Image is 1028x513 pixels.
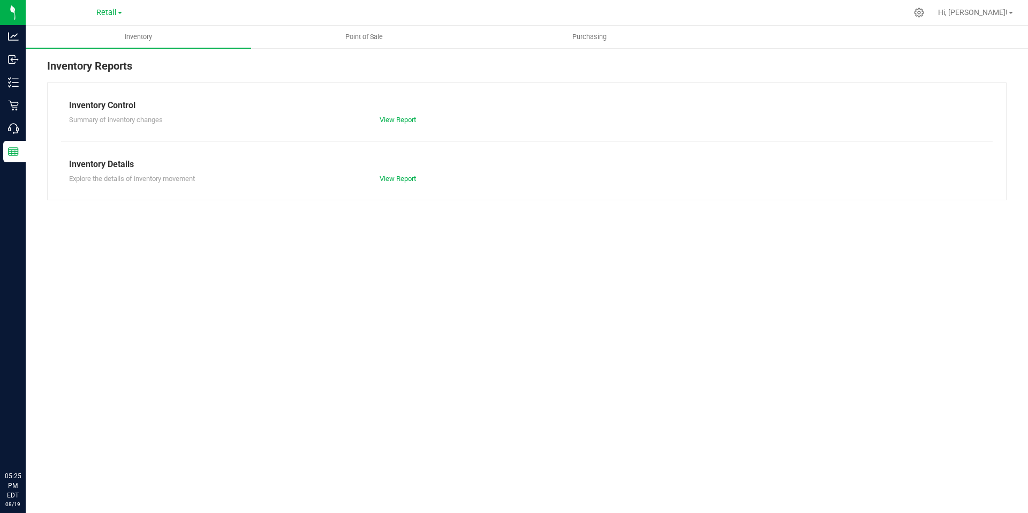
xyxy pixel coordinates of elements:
[5,500,21,508] p: 08/19
[8,123,19,134] inline-svg: Call Center
[8,31,19,42] inline-svg: Analytics
[912,7,926,18] div: Manage settings
[110,32,167,42] span: Inventory
[251,26,477,48] a: Point of Sale
[558,32,621,42] span: Purchasing
[380,116,416,124] a: View Report
[938,8,1008,17] span: Hi, [PERSON_NAME]!
[47,58,1007,82] div: Inventory Reports
[11,427,43,459] iframe: Resource center
[380,175,416,183] a: View Report
[477,26,702,48] a: Purchasing
[8,100,19,111] inline-svg: Retail
[331,32,397,42] span: Point of Sale
[69,175,195,183] span: Explore the details of inventory movement
[96,8,117,17] span: Retail
[69,99,985,112] div: Inventory Control
[8,77,19,88] inline-svg: Inventory
[5,471,21,500] p: 05:25 PM EDT
[69,116,163,124] span: Summary of inventory changes
[26,26,251,48] a: Inventory
[8,146,19,157] inline-svg: Reports
[69,158,985,171] div: Inventory Details
[8,54,19,65] inline-svg: Inbound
